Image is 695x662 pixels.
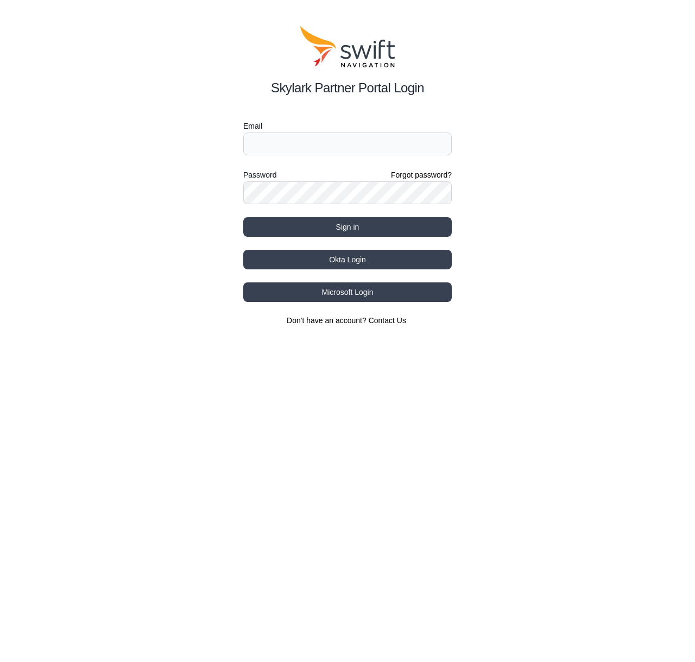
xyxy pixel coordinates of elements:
button: Sign in [243,217,452,237]
a: Contact Us [369,316,406,325]
label: Password [243,168,276,181]
button: Microsoft Login [243,282,452,302]
h2: Skylark Partner Portal Login [243,78,452,98]
label: Email [243,119,452,133]
section: Don't have an account? [243,315,452,326]
button: Okta Login [243,250,452,269]
a: Forgot password? [391,169,452,180]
